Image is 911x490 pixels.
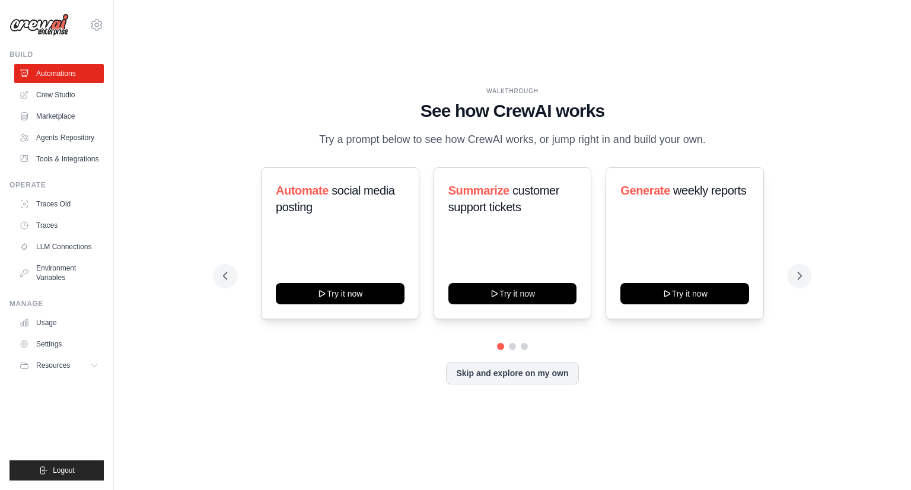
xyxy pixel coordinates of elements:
[14,85,104,104] a: Crew Studio
[14,149,104,168] a: Tools & Integrations
[9,180,104,190] div: Operate
[14,64,104,83] a: Automations
[14,356,104,375] button: Resources
[620,283,749,304] button: Try it now
[14,216,104,235] a: Traces
[9,299,104,308] div: Manage
[223,87,802,96] div: WALKTHROUGH
[14,335,104,354] a: Settings
[14,128,104,147] a: Agents Repository
[14,259,104,287] a: Environment Variables
[223,100,802,122] h1: See how CrewAI works
[9,14,69,36] img: Logo
[14,107,104,126] a: Marketplace
[276,184,395,214] span: social media posting
[9,50,104,59] div: Build
[14,313,104,332] a: Usage
[620,184,670,197] span: Generate
[14,195,104,214] a: Traces Old
[53,466,75,475] span: Logout
[36,361,70,370] span: Resources
[673,184,746,197] span: weekly reports
[276,283,404,304] button: Try it now
[448,184,509,197] span: Summarize
[313,131,712,148] p: Try a prompt below to see how CrewAI works, or jump right in and build your own.
[9,460,104,481] button: Logout
[276,184,329,197] span: Automate
[446,362,578,384] button: Skip and explore on my own
[14,237,104,256] a: LLM Connections
[448,283,577,304] button: Try it now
